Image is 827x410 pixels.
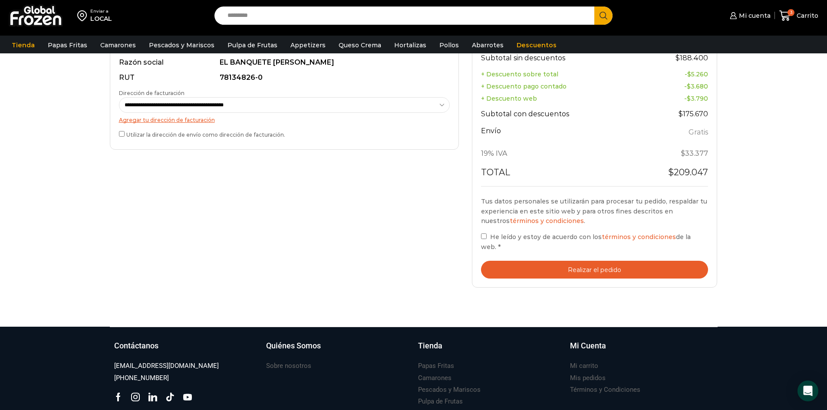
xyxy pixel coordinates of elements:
[481,261,708,279] button: Realizar el pedido
[498,243,501,251] abbr: requerido
[114,372,169,384] a: [PHONE_NUMBER]
[7,37,39,53] a: Tienda
[640,80,708,92] td: -
[640,68,708,80] td: -
[220,73,445,83] div: 78134826-0
[119,97,450,113] select: Dirección de facturación
[728,7,770,24] a: Mi cuenta
[220,58,445,68] div: EL BANQUETE [PERSON_NAME]
[418,340,442,351] h3: Tienda
[390,37,431,53] a: Hortalizas
[570,374,606,383] h3: Mis pedidos
[679,110,683,118] span: $
[266,360,311,372] a: Sobre nosotros
[570,340,713,360] a: Mi Cuenta
[418,361,454,371] h3: Papas Fritas
[570,385,640,394] h3: Términos y Condiciones
[481,197,708,226] p: Tus datos personales se utilizarán para procesar tu pedido, respaldar tu experiencia en este siti...
[418,397,463,406] h3: Pulpa de Frutas
[481,164,640,186] th: Total
[675,54,708,62] bdi: 188.400
[481,68,640,80] th: + Descuento sobre total
[119,89,450,113] label: Dirección de facturación
[468,37,508,53] a: Abarrotes
[90,8,112,14] div: Enviar a
[794,11,818,20] span: Carrito
[779,6,818,26] a: 3 Carrito
[570,340,606,351] h3: Mi Cuenta
[114,360,219,372] a: [EMAIL_ADDRESS][DOMAIN_NAME]
[687,95,691,102] span: $
[681,149,708,157] span: 33.377
[687,82,691,90] span: $
[481,125,640,144] th: Envío
[43,37,92,53] a: Papas Fritas
[602,233,676,241] a: términos y condiciones
[668,167,708,177] bdi: 209.047
[114,374,169,383] h3: [PHONE_NUMBER]
[737,11,771,20] span: Mi cuenta
[435,37,463,53] a: Pollos
[96,37,140,53] a: Camarones
[687,70,691,78] span: $
[114,340,257,360] a: Contáctanos
[570,372,606,384] a: Mis pedidos
[640,92,708,105] td: -
[675,54,680,62] span: $
[681,149,685,157] span: $
[266,340,321,351] h3: Quiénes Somos
[510,217,584,225] a: términos y condiciones
[481,144,640,164] th: 19% IVA
[797,380,818,401] div: Open Intercom Messenger
[481,105,640,125] th: Subtotal con descuentos
[418,360,454,372] a: Papas Fritas
[418,396,463,407] a: Pulpa de Frutas
[689,126,708,139] label: Gratis
[512,37,561,53] a: Descuentos
[418,340,561,360] a: Tienda
[266,361,311,371] h3: Sobre nosotros
[687,82,708,90] bdi: 3.680
[77,8,90,23] img: address-field-icon.svg
[119,117,215,123] a: Agregar tu dirección de facturación
[481,233,691,250] span: He leído y estoy de acuerdo con los de la web.
[687,95,708,102] bdi: 3.790
[570,384,640,396] a: Términos y Condiciones
[286,37,330,53] a: Appetizers
[334,37,385,53] a: Queso Crema
[223,37,282,53] a: Pulpa de Frutas
[668,167,674,177] span: $
[787,9,794,16] span: 3
[145,37,219,53] a: Pescados y Mariscos
[481,80,640,92] th: + Descuento pago contado
[570,361,598,371] h3: Mi carrito
[119,131,125,137] input: Utilizar la dirección de envío como dirección de facturación.
[418,372,451,384] a: Camarones
[418,384,481,396] a: Pescados y Mariscos
[481,47,640,68] th: Subtotal sin descuentos
[119,73,218,83] div: RUT
[481,233,487,239] input: He leído y estoy de acuerdo con lostérminos y condicionesde la web. *
[114,361,219,371] h3: [EMAIL_ADDRESS][DOMAIN_NAME]
[418,385,481,394] h3: Pescados y Mariscos
[679,110,708,118] bdi: 175.670
[687,70,708,78] bdi: 5.260
[418,374,451,383] h3: Camarones
[90,14,112,23] div: LOCAL
[570,360,598,372] a: Mi carrito
[119,58,218,68] div: Razón social
[481,92,640,105] th: + Descuento web
[594,7,613,25] button: Search button
[114,340,158,351] h3: Contáctanos
[119,129,450,138] label: Utilizar la dirección de envío como dirección de facturación.
[266,340,409,360] a: Quiénes Somos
